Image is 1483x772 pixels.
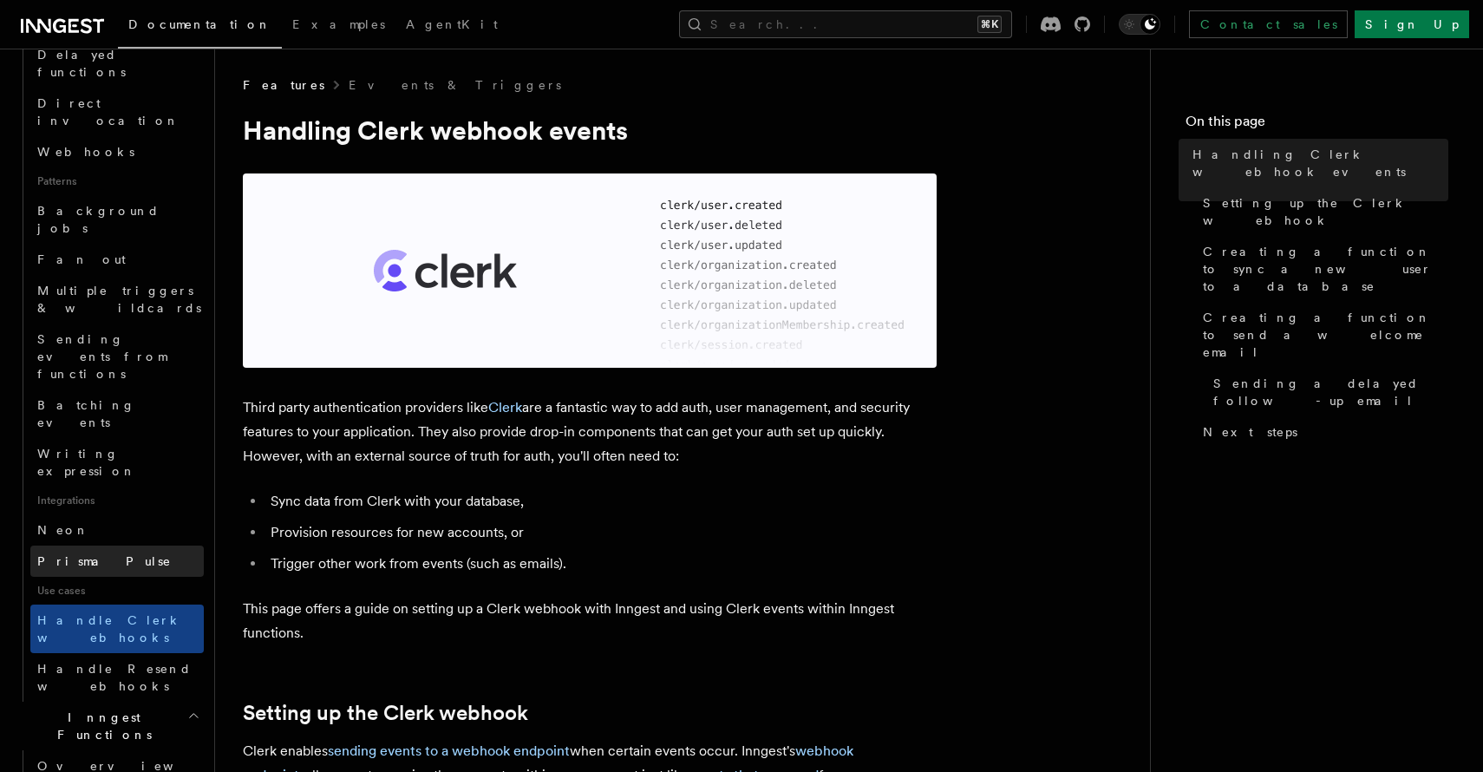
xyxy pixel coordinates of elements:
[30,605,204,653] a: Handle Clerk webhooks
[30,487,204,514] span: Integrations
[488,399,522,415] a: Clerk
[30,514,204,546] a: Neon
[243,597,937,645] p: This page offers a guide on setting up a Clerk webhook with Inngest and using Clerk events within...
[977,16,1002,33] kbd: ⌘K
[1186,111,1448,139] h4: On this page
[1206,368,1448,416] a: Sending a delayed follow-up email
[37,554,172,568] span: Prisma Pulse
[1196,236,1448,302] a: Creating a function to sync a new user to a database
[30,438,204,487] a: Writing expression
[37,523,89,537] span: Neon
[243,396,937,468] p: Third party authentication providers like are a fantastic way to add auth, user management, and s...
[30,577,204,605] span: Use cases
[37,332,167,381] span: Sending events from functions
[30,167,204,195] span: Patterns
[1119,14,1160,35] button: Toggle dark mode
[37,662,192,693] span: Handle Resend webhooks
[265,552,937,576] li: Trigger other work from events (such as emails).
[1186,139,1448,187] a: Handling Clerk webhook events
[14,702,204,750] button: Inngest Functions
[243,173,937,368] img: Clerk logo and graphic showing Clerk webhook events
[37,613,182,644] span: Handle Clerk webhooks
[14,709,187,743] span: Inngest Functions
[265,489,937,514] li: Sync data from Clerk with your database,
[30,546,204,577] a: Prisma Pulse
[128,17,271,31] span: Documentation
[1196,302,1448,368] a: Creating a function to send a welcome email
[282,5,395,47] a: Examples
[30,324,204,389] a: Sending events from functions
[395,5,508,47] a: AgentKit
[1203,309,1448,361] span: Creating a function to send a welcome email
[37,284,201,315] span: Multiple triggers & wildcards
[1203,194,1448,229] span: Setting up the Clerk webhook
[265,520,937,545] li: Provision resources for new accounts, or
[243,114,937,146] h1: Handling Clerk webhook events
[328,743,570,759] a: sending events to a webhook endpoint
[349,76,561,94] a: Events & Triggers
[1189,10,1348,38] a: Contact sales
[292,17,385,31] span: Examples
[1196,187,1448,236] a: Setting up the Clerk webhook
[118,5,282,49] a: Documentation
[1355,10,1469,38] a: Sign Up
[37,398,135,429] span: Batching events
[1213,375,1448,409] span: Sending a delayed follow-up email
[30,88,204,136] a: Direct invocation
[30,389,204,438] a: Batching events
[37,204,160,235] span: Background jobs
[243,76,324,94] span: Features
[679,10,1012,38] button: Search...⌘K
[1203,423,1297,441] span: Next steps
[1196,416,1448,448] a: Next steps
[30,136,204,167] a: Webhooks
[30,195,204,244] a: Background jobs
[30,39,204,88] a: Delayed functions
[37,447,136,478] span: Writing expression
[30,653,204,702] a: Handle Resend webhooks
[1203,243,1448,295] span: Creating a function to sync a new user to a database
[1192,146,1448,180] span: Handling Clerk webhook events
[30,275,204,324] a: Multiple triggers & wildcards
[37,96,180,128] span: Direct invocation
[30,244,204,275] a: Fan out
[406,17,498,31] span: AgentKit
[37,252,126,266] span: Fan out
[243,701,528,725] a: Setting up the Clerk webhook
[37,145,134,159] span: Webhooks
